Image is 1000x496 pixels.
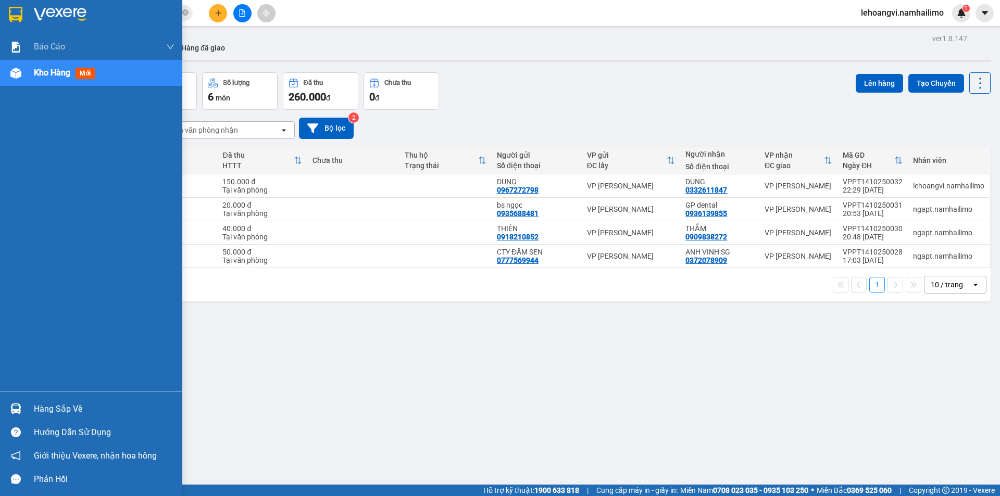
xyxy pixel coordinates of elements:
[223,79,249,86] div: Số lượng
[182,8,189,18] span: close-circle
[34,401,174,417] div: Hàng sắp về
[587,228,676,237] div: VP [PERSON_NAME]
[685,162,754,171] div: Số điện thoại
[9,46,92,61] div: 0967272798
[239,9,246,17] span: file-add
[856,74,903,93] button: Lên hàng
[497,177,577,186] div: DUNG
[222,151,294,159] div: Đã thu
[222,256,302,264] div: Tại văn phòng
[942,487,949,494] span: copyright
[9,9,92,34] div: VP [PERSON_NAME]
[10,403,21,414] img: warehouse-icon
[8,68,24,79] span: CR :
[765,228,832,237] div: VP [PERSON_NAME]
[283,72,358,110] button: Đã thu260.000đ
[222,209,302,218] div: Tại văn phòng
[587,182,676,190] div: VP [PERSON_NAME]
[680,485,808,496] span: Miền Nam
[497,233,539,241] div: 0918210852
[765,205,832,213] div: VP [PERSON_NAME]
[262,9,270,17] span: aim
[166,43,174,51] span: down
[811,488,814,492] span: ⚪️
[173,35,233,60] button: Hàng đã giao
[843,151,894,159] div: Mã GD
[843,161,894,170] div: Ngày ĐH
[765,161,824,170] div: ĐC giao
[685,209,727,218] div: 0936139855
[932,33,967,44] div: ver 1.8.147
[216,94,230,102] span: món
[908,74,964,93] button: Tạo Chuyến
[209,4,227,22] button: plus
[99,10,124,21] span: Nhận:
[208,91,214,103] span: 6
[596,485,678,496] span: Cung cấp máy in - giấy in:
[8,67,94,80] div: 150.000
[364,72,439,110] button: Chưa thu0đ
[971,281,980,289] svg: open
[817,485,892,496] span: Miền Bắc
[838,147,908,174] th: Toggle SortBy
[233,4,252,22] button: file-add
[215,9,222,17] span: plus
[685,256,727,264] div: 0372078909
[843,256,903,264] div: 17:03 [DATE]
[9,7,22,22] img: logo-vxr
[99,34,183,46] div: DUNG
[847,486,892,494] strong: 0369 525 060
[166,125,238,135] div: Chọn văn phòng nhận
[222,201,302,209] div: 20.000 đ
[34,425,174,440] div: Hướng dẫn sử dụng
[765,182,832,190] div: VP [PERSON_NAME]
[587,485,589,496] span: |
[963,5,970,12] sup: 1
[497,256,539,264] div: 0777569944
[497,248,577,256] div: CTY ĐẦM SEN
[348,112,359,123] sup: 2
[399,147,492,174] th: Toggle SortBy
[685,150,754,158] div: Người nhận
[312,156,394,164] div: Chưa thu
[957,8,966,18] img: icon-new-feature
[289,91,326,103] span: 260.000
[304,79,323,86] div: Đã thu
[9,34,92,46] div: DUNG
[497,186,539,194] div: 0967272798
[11,474,21,484] span: message
[913,252,984,260] div: ngapt.namhailimo
[685,186,727,194] div: 0332611847
[10,42,21,53] img: solution-icon
[843,186,903,194] div: 22:29 [DATE]
[222,161,294,170] div: HTTT
[9,10,25,21] span: Gửi:
[534,486,579,494] strong: 1900 633 818
[11,427,21,437] span: question-circle
[99,9,183,34] div: VP [PERSON_NAME]
[257,4,276,22] button: aim
[913,228,984,237] div: ngapt.namhailimo
[11,451,21,461] span: notification
[685,177,754,186] div: DUNG
[222,248,302,256] div: 50.000 đ
[843,177,903,186] div: VPPT1410250032
[587,151,667,159] div: VP gửi
[76,68,95,79] span: mới
[34,40,65,53] span: Báo cáo
[713,486,808,494] strong: 0708 023 035 - 0935 103 250
[964,5,968,12] span: 1
[497,151,577,159] div: Người gửi
[217,147,307,174] th: Toggle SortBy
[843,248,903,256] div: VPPT1410250028
[202,72,278,110] button: Số lượng6món
[34,68,70,78] span: Kho hàng
[405,161,478,170] div: Trạng thái
[34,472,174,487] div: Phản hồi
[582,147,681,174] th: Toggle SortBy
[222,186,302,194] div: Tại văn phòng
[497,209,539,218] div: 0935688481
[99,46,183,61] div: 0332611847
[976,4,994,22] button: caret-down
[853,6,952,19] span: lehoangvi.namhailimo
